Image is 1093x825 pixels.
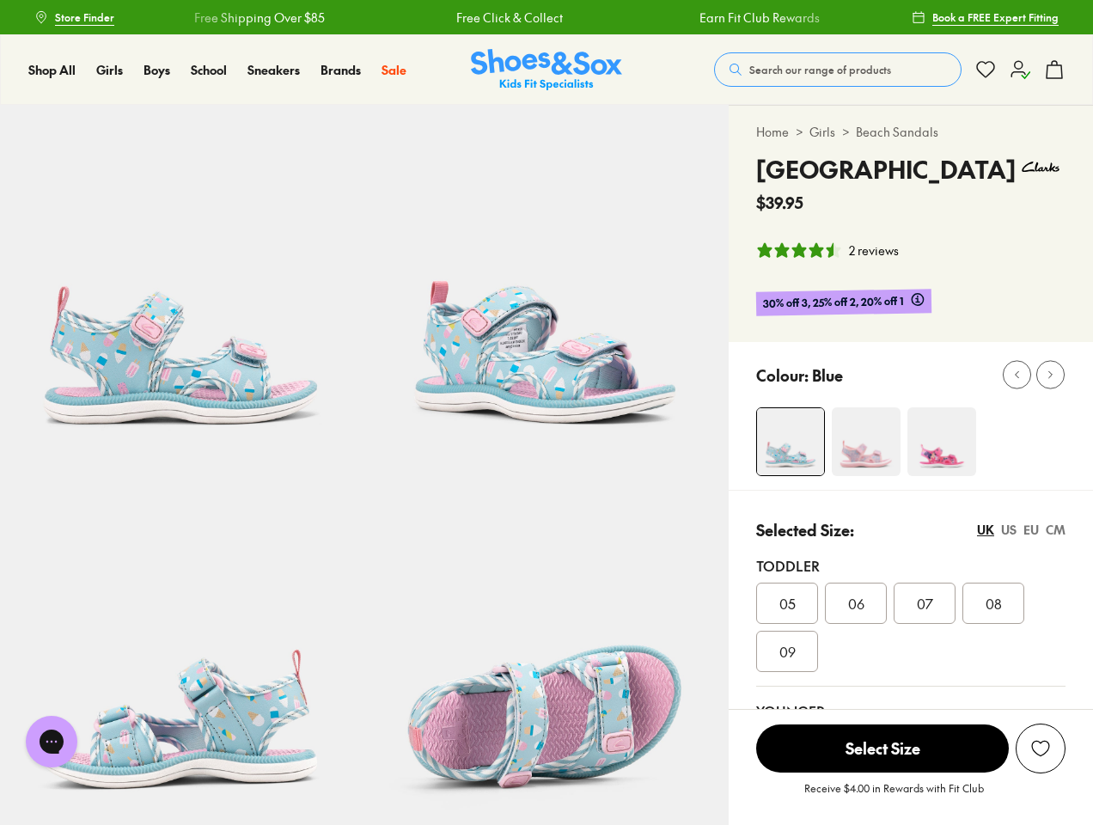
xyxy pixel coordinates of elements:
[714,52,962,87] button: Search our range of products
[1023,521,1039,539] div: EU
[96,61,123,78] span: Girls
[756,724,1009,773] button: Select Size
[699,9,819,27] a: Earn Fit Club Rewards
[456,9,563,27] a: Free Click & Collect
[143,61,170,78] span: Boys
[191,61,227,78] span: School
[977,521,994,539] div: UK
[986,593,1002,614] span: 08
[804,780,984,811] p: Receive $4.00 in Rewards with Fit Club
[779,593,796,614] span: 05
[1016,151,1066,182] img: Vendor logo
[321,61,361,78] span: Brands
[749,62,891,77] span: Search our range of products
[756,724,1009,773] span: Select Size
[28,61,76,78] span: Shop All
[812,364,843,387] p: Blue
[28,61,76,79] a: Shop All
[856,123,938,141] a: Beach Sandals
[756,151,1016,187] h4: [GEOGRAPHIC_DATA]
[849,241,899,260] div: 2 reviews
[364,105,729,469] img: 5-553488_1
[756,364,809,387] p: Colour:
[907,407,976,476] img: 4-556816_1
[809,123,835,141] a: Girls
[1046,521,1066,539] div: CM
[1016,724,1066,773] button: Add to wishlist
[779,641,796,662] span: 09
[382,61,406,79] a: Sale
[382,61,406,78] span: Sale
[143,61,170,79] a: Boys
[757,408,824,475] img: 4-553487_1
[471,49,622,91] img: SNS_Logo_Responsive.svg
[756,518,854,541] p: Selected Size:
[756,241,899,260] button: 4.5 stars, 2 ratings
[191,61,227,79] a: School
[247,61,300,79] a: Sneakers
[832,407,901,476] img: 4-553481_1
[471,49,622,91] a: Shoes & Sox
[17,710,86,773] iframe: Gorgias live chat messenger
[917,593,933,614] span: 07
[247,61,300,78] span: Sneakers
[756,555,1066,576] div: Toddler
[932,9,1059,25] span: Book a FREE Expert Fitting
[763,293,904,313] span: 30% off 3, 25% off 2, 20% off 1
[756,123,1066,141] div: > >
[848,593,864,614] span: 06
[55,9,114,25] span: Store Finder
[912,2,1059,33] a: Book a FREE Expert Fitting
[756,191,803,214] span: $39.95
[34,2,114,33] a: Store Finder
[1001,521,1017,539] div: US
[321,61,361,79] a: Brands
[96,61,123,79] a: Girls
[194,9,325,27] a: Free Shipping Over $85
[756,700,1066,721] div: Younger
[756,123,789,141] a: Home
